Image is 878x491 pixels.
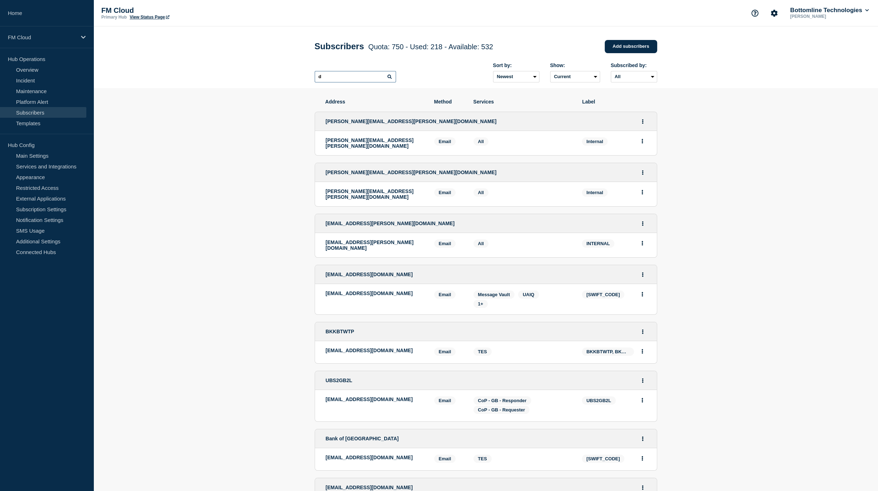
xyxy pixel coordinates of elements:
[611,71,657,82] select: Subscribed by
[611,62,657,68] div: Subscribed by:
[326,118,497,124] span: [PERSON_NAME][EMAIL_ADDRESS][PERSON_NAME][DOMAIN_NAME]
[326,348,423,353] p: [EMAIL_ADDRESS][DOMAIN_NAME]
[582,188,608,197] span: Internal
[478,301,483,307] span: 1+
[582,396,616,405] span: UBS2GB2L
[767,6,782,21] button: Account settings
[315,71,396,82] input: Search subscribers
[493,62,539,68] div: Sort by:
[434,455,456,463] span: Email
[326,329,354,334] span: BKKBTWTP
[582,239,615,248] span: INTERNAL
[747,6,762,21] button: Support
[8,34,76,40] p: FM Cloud
[326,396,423,402] p: [EMAIL_ADDRESS][DOMAIN_NAME]
[326,188,423,200] p: [PERSON_NAME][EMAIL_ADDRESS][PERSON_NAME][DOMAIN_NAME]
[326,436,399,441] span: Bank of [GEOGRAPHIC_DATA]
[638,238,647,249] button: Actions
[478,292,510,297] span: Message Vault
[326,239,423,251] p: [EMAIL_ADDRESS][PERSON_NAME][DOMAIN_NAME]
[582,455,625,463] span: [SWIFT_CODE]
[434,99,463,105] span: Method
[550,62,600,68] div: Show:
[478,190,484,195] span: All
[582,137,608,146] span: Internal
[605,40,657,53] a: Add subscribers
[638,346,647,357] button: Actions
[434,239,456,248] span: Email
[434,137,456,146] span: Email
[326,169,497,175] span: [PERSON_NAME][EMAIL_ADDRESS][PERSON_NAME][DOMAIN_NAME]
[315,41,493,51] h1: Subscribers
[638,269,647,280] button: Actions
[638,187,647,198] button: Actions
[638,375,647,386] button: Actions
[326,378,352,383] span: UBS2GB2L
[789,7,870,14] button: Bottomline Technologies
[478,456,487,461] span: TES
[326,455,423,460] p: [EMAIL_ADDRESS][DOMAIN_NAME]
[478,241,484,246] span: All
[523,292,534,297] span: UAIQ
[326,221,455,226] span: [EMAIL_ADDRESS][PERSON_NAME][DOMAIN_NAME]
[101,6,244,15] p: FM Cloud
[582,348,634,356] span: BKKBTWTP, BKKBMYKL
[326,272,413,277] span: [EMAIL_ADDRESS][DOMAIN_NAME]
[434,348,456,356] span: Email
[638,167,647,178] button: Actions
[130,15,169,20] a: View Status Page
[550,71,600,82] select: Deleted
[434,290,456,299] span: Email
[101,15,127,20] p: Primary Hub
[638,453,647,464] button: Actions
[638,289,647,300] button: Actions
[493,71,539,82] select: Sort by
[638,326,647,337] button: Actions
[478,398,527,403] span: CoP - GB - Responder
[326,485,413,490] span: [EMAIL_ADDRESS][DOMAIN_NAME]
[638,136,647,147] button: Actions
[638,218,647,229] button: Actions
[326,290,423,296] p: [EMAIL_ADDRESS][DOMAIN_NAME]
[478,139,484,144] span: All
[368,43,493,51] span: Quota: 750 - Used: 218 - Available: 532
[434,188,456,197] span: Email
[326,137,423,149] p: [PERSON_NAME][EMAIL_ADDRESS][PERSON_NAME][DOMAIN_NAME]
[478,349,487,354] span: TES
[638,433,647,444] button: Actions
[325,99,423,105] span: Address
[434,396,456,405] span: Email
[789,14,863,19] p: [PERSON_NAME]
[638,395,647,406] button: Actions
[582,290,625,299] span: [SWIFT_CODE]
[638,116,647,127] button: Actions
[473,99,572,105] span: Services
[582,99,646,105] span: Label
[478,407,525,412] span: CoP - GB - Requester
